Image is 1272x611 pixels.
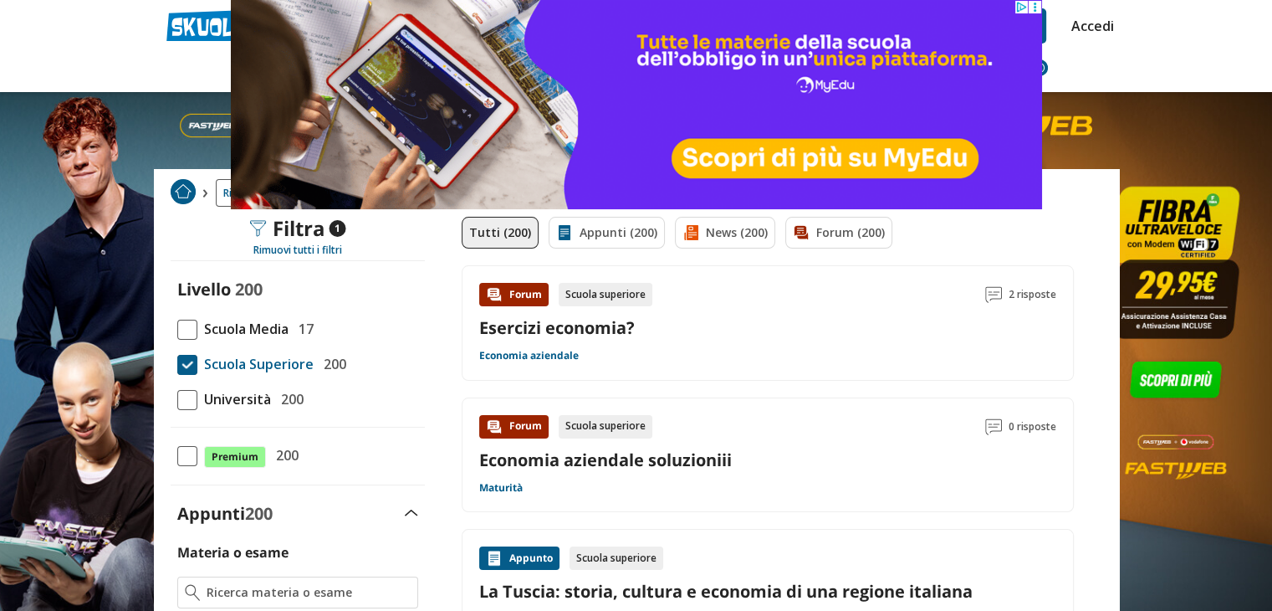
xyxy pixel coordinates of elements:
[204,446,266,468] span: Premium
[479,415,549,439] div: Forum
[479,580,1056,603] a: La Tuscia: storia, cultura e economia di una regione italiana
[171,179,196,207] a: Home
[329,220,345,237] span: 1
[185,584,201,601] img: Ricerca materia o esame
[405,510,418,516] img: Apri e chiudi sezione
[486,286,503,303] img: Forum contenuto
[785,217,892,249] a: Forum (200)
[486,418,503,435] img: Forum contenuto
[985,286,1002,303] img: Commenti lettura
[793,224,810,241] img: Forum filtro contenuto
[479,481,523,495] a: Maturità
[177,502,273,525] label: Appunti
[197,318,289,340] span: Scuola Media
[479,547,559,570] div: Appunto
[292,318,314,340] span: 17
[570,547,663,570] div: Scuola superiore
[1071,8,1106,44] a: Accedi
[317,353,346,375] span: 200
[197,388,271,410] span: Università
[556,224,573,241] img: Appunti filtro contenuto
[177,278,231,300] label: Livello
[207,584,410,601] input: Ricerca materia o esame
[486,550,503,567] img: Appunti contenuto
[549,217,665,249] a: Appunti (200)
[245,502,273,525] span: 200
[269,444,299,466] span: 200
[479,283,549,306] div: Forum
[462,217,539,249] a: Tutti (200)
[479,449,732,471] a: Economia aziendale soluzioniii
[249,217,345,240] div: Filtra
[559,283,652,306] div: Scuola superiore
[197,353,314,375] span: Scuola Superiore
[1009,283,1056,306] span: 2 risposte
[216,179,265,207] a: Ricerca
[274,388,304,410] span: 200
[479,349,579,362] a: Economia aziendale
[1009,415,1056,439] span: 0 risposte
[985,418,1002,435] img: Commenti lettura
[479,316,635,339] a: Esercizi economia?
[675,217,775,249] a: News (200)
[249,220,266,237] img: Filtra filtri mobile
[171,179,196,204] img: Home
[235,278,263,300] span: 200
[177,543,289,562] label: Materia o esame
[171,244,425,257] div: Rimuovi tutti i filtri
[682,224,699,241] img: News filtro contenuto
[559,415,652,439] div: Scuola superiore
